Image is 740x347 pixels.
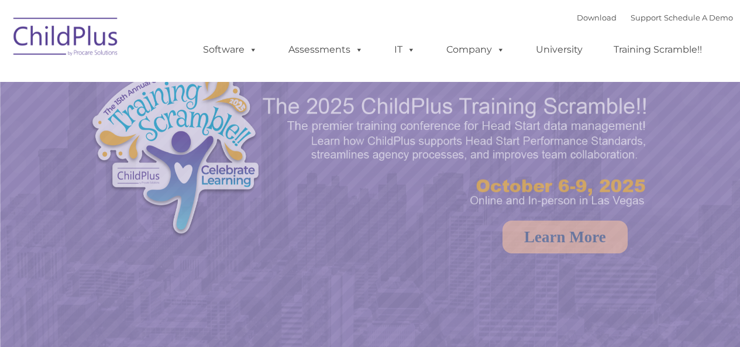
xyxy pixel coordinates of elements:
a: Training Scramble!! [602,38,714,61]
a: Company [435,38,517,61]
a: Learn More [502,221,628,253]
a: Assessments [277,38,375,61]
a: Schedule A Demo [664,13,733,22]
font: | [577,13,733,22]
a: Software [191,38,269,61]
a: Download [577,13,617,22]
img: ChildPlus by Procare Solutions [8,9,125,68]
a: University [524,38,594,61]
a: IT [383,38,427,61]
a: Support [631,13,662,22]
